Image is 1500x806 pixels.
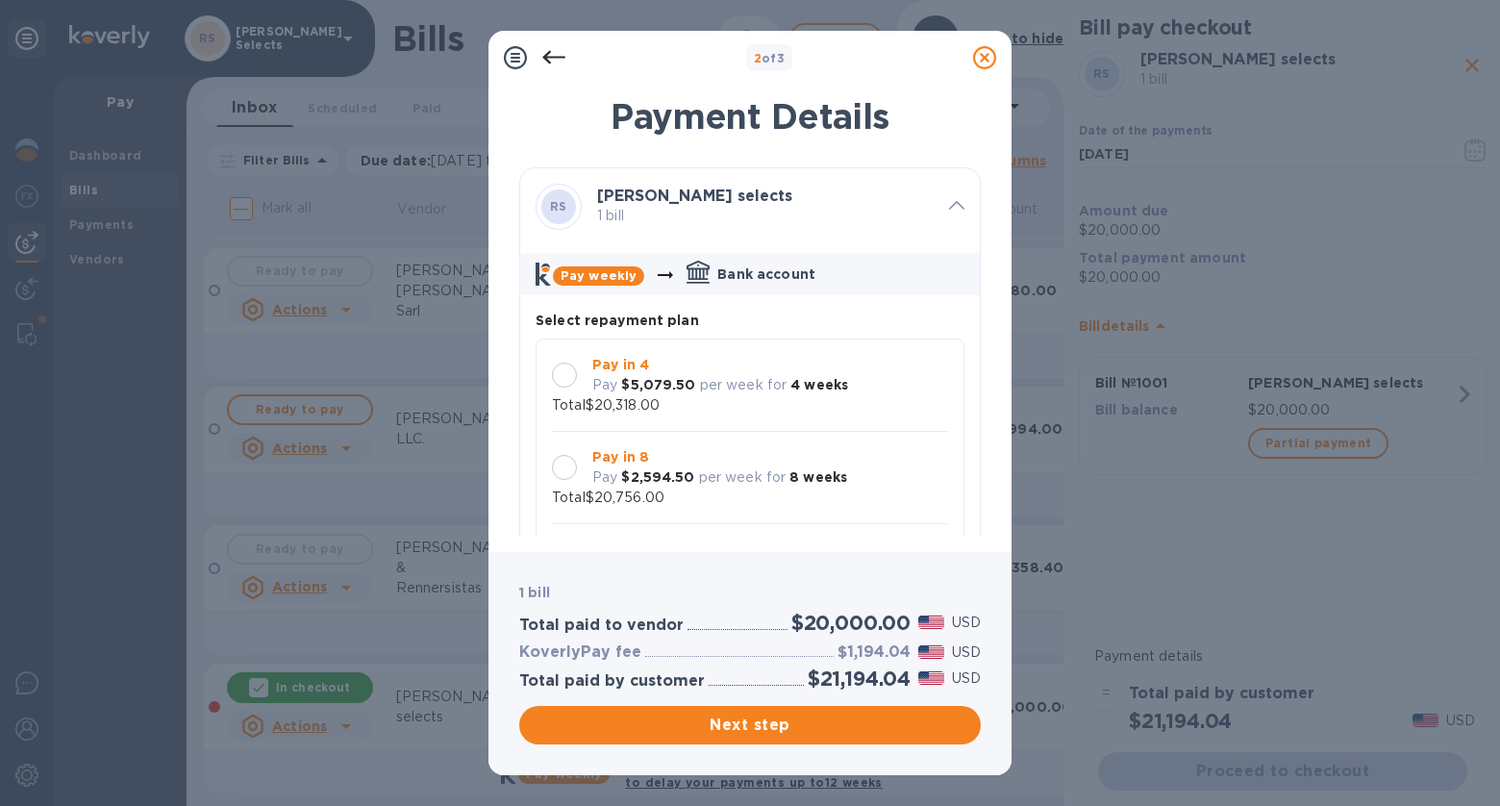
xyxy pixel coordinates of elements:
[918,616,944,629] img: USD
[597,206,934,226] p: 1 bill
[519,672,705,691] h3: Total paid by customer
[789,469,847,485] b: 8 weeks
[621,377,695,392] b: $5,079.50
[791,611,911,635] h2: $20,000.00
[754,51,762,65] span: 2
[790,377,848,392] b: 4 weeks
[550,199,567,214] b: RS
[552,488,664,508] p: Total $20,756.00
[592,375,617,395] p: Pay
[952,642,981,663] p: USD
[754,51,786,65] b: of 3
[519,617,684,635] h3: Total paid to vendor
[592,449,649,465] b: Pay in 8
[519,643,641,662] h3: KoverlyPay fee
[520,168,980,245] div: RS[PERSON_NAME] selects 1 bill
[519,96,981,137] h1: Payment Details
[952,668,981,689] p: USD
[700,375,787,395] p: per week for
[717,264,815,284] p: Bank account
[808,667,911,691] h2: $21,194.04
[519,585,550,600] b: 1 bill
[592,467,617,488] p: Pay
[536,313,699,328] b: Select repayment plan
[837,643,911,662] h3: $1,194.04
[699,467,787,488] p: per week for
[519,706,981,744] button: Next step
[561,268,637,283] b: Pay weekly
[952,613,981,633] p: USD
[918,671,944,685] img: USD
[535,714,965,737] span: Next step
[597,187,792,205] b: [PERSON_NAME] selects
[592,357,649,372] b: Pay in 4
[552,395,660,416] p: Total $20,318.00
[621,469,694,485] b: $2,594.50
[918,645,944,659] img: USD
